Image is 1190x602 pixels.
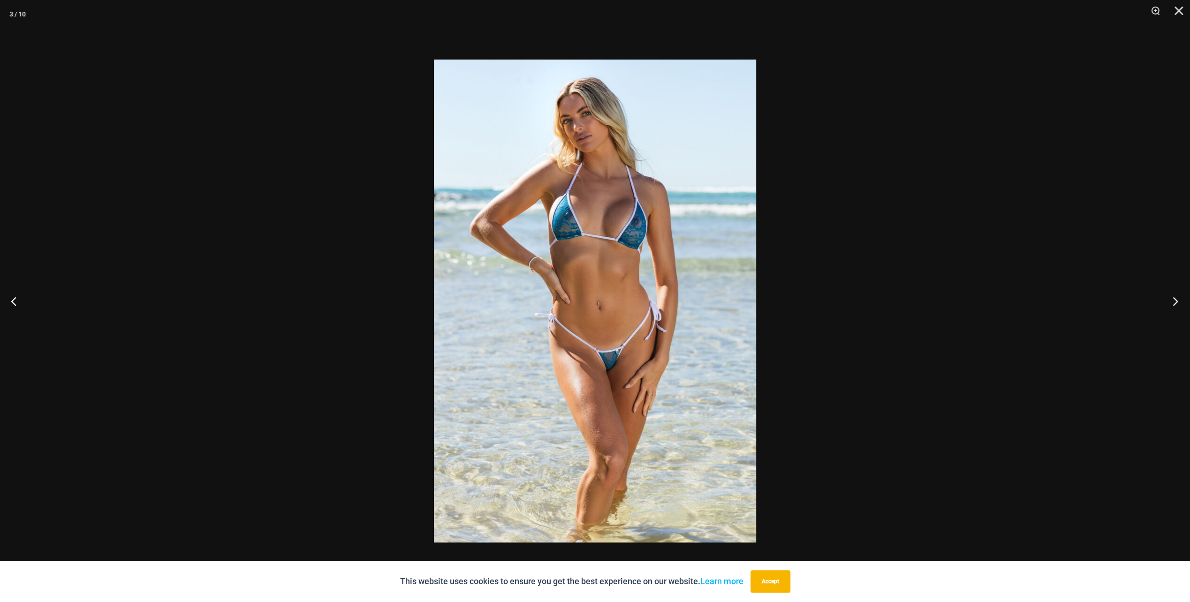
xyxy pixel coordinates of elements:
[434,60,756,542] img: Waves Breaking Ocean 312 Top 456 Bottom 01
[400,574,743,588] p: This website uses cookies to ensure you get the best experience on our website.
[700,576,743,586] a: Learn more
[750,570,790,593] button: Accept
[1155,278,1190,324] button: Next
[9,7,26,21] div: 3 / 10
